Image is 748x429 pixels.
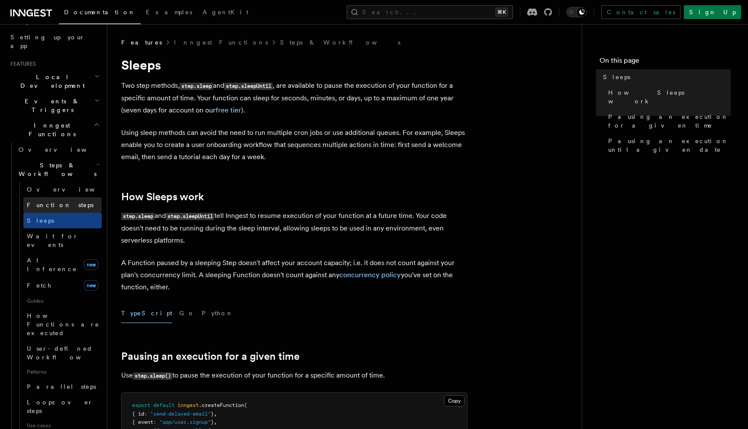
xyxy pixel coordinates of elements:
[179,304,195,323] button: Go
[211,419,214,425] span: }
[566,7,587,17] button: Toggle dark mode
[132,402,150,408] span: export
[27,186,116,193] span: Overview
[121,191,204,203] a: How Sleeps work
[174,38,268,47] a: Inngest Functions
[23,197,102,213] a: Function steps
[180,83,213,90] code: step.sleep
[202,304,233,323] button: Python
[23,213,102,228] a: Sleeps
[23,277,102,294] a: Fetchnew
[23,379,102,394] a: Parallel steps
[27,233,78,248] span: Wait for events
[199,402,244,408] span: .createFunction
[244,402,247,408] span: (
[144,411,147,417] span: :
[214,411,217,417] span: ,
[280,38,400,47] a: Steps & Workflows
[7,69,102,93] button: Local Development
[19,146,108,153] span: Overview
[7,93,102,118] button: Events & Triggers
[121,213,155,220] code: step.sleep
[159,419,211,425] span: "app/user.signup"
[153,419,156,425] span: :
[605,85,731,109] a: How Sleeps work
[7,73,94,90] span: Local Development
[23,182,102,197] a: Overview
[121,57,467,73] h1: Sleeps
[224,83,273,90] code: step.sleepUntil
[203,9,248,16] span: AgentKit
[27,312,100,336] span: How Functions are executed
[177,402,199,408] span: inngest
[339,271,401,279] a: concurrency policy
[496,8,508,16] kbd: ⌘K
[84,280,98,291] span: new
[27,282,52,289] span: Fetch
[121,127,467,163] p: Using sleep methods can avoid the need to run multiple cron jobs or use additional queues. For ex...
[603,73,630,81] span: Sleeps
[27,399,93,414] span: Loops over steps
[347,5,513,19] button: Search...⌘K
[10,34,85,49] span: Setting up your app
[64,9,135,16] span: Documentation
[7,121,93,138] span: Inngest Functions
[605,109,731,133] a: Pausing an execution for a given time
[608,112,731,130] span: Pausing an execution for a given time
[211,411,214,417] span: }
[23,308,102,341] a: How Functions are executed
[608,137,731,154] span: Pausing an execution until a given date
[605,133,731,157] a: Pausing an execution until a given date
[23,341,102,365] a: User-defined Workflows
[150,411,211,417] span: "send-delayed-email"
[601,5,680,19] a: Contact sales
[121,369,467,382] p: Use to pause the execution of your function for a specific amount of time.
[133,372,172,380] code: step.sleep()
[7,29,102,54] a: Setting up your app
[121,210,467,247] p: and tell Inngest to resume execution of your function at a future time. Your code doesn't need to...
[27,383,96,390] span: Parallel steps
[216,106,241,114] a: free tier
[600,55,731,69] h4: On this page
[27,217,54,224] span: Sleeps
[15,142,102,157] a: Overview
[7,97,94,114] span: Events & Triggers
[600,69,731,85] a: Sleeps
[15,157,102,182] button: Steps & Workflows
[27,257,77,272] span: AI Inference
[121,304,172,323] button: TypeScript
[23,365,102,379] span: Patterns
[27,202,93,208] span: Function steps
[15,161,97,178] span: Steps & Workflows
[684,5,741,19] a: Sign Up
[59,3,141,24] a: Documentation
[444,395,464,407] button: Copy
[166,213,214,220] code: step.sleepUntil
[608,88,731,106] span: How Sleeps work
[121,257,467,293] p: A Function paused by a sleeping Step doesn't affect your account capacity; i.e. it does not count...
[23,253,102,277] a: AI Inferencenew
[153,402,174,408] span: default
[146,9,192,16] span: Examples
[141,3,197,23] a: Examples
[121,350,300,362] a: Pausing an execution for a given time
[132,419,153,425] span: { event
[214,419,217,425] span: ,
[197,3,254,23] a: AgentKit
[132,411,144,417] span: { id
[23,294,102,308] span: Guides
[7,61,36,67] span: Features
[121,38,162,47] span: Features
[121,80,467,116] p: Two step methods, and , are available to pause the execution of your function for a specific amou...
[23,394,102,419] a: Loops over steps
[84,259,98,270] span: new
[7,118,102,142] button: Inngest Functions
[23,228,102,253] a: Wait for events
[27,345,105,361] span: User-defined Workflows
